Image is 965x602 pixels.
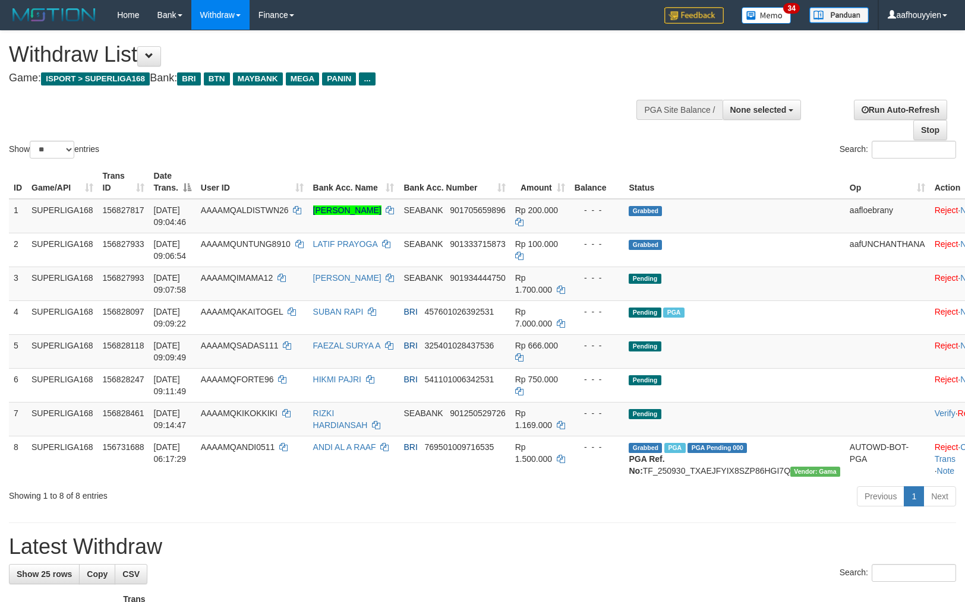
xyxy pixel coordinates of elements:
span: Pending [629,375,661,385]
span: CSV [122,569,140,579]
span: Copy [87,569,108,579]
a: FAEZAL SURYA A [313,341,380,350]
span: BTN [204,72,230,85]
span: [DATE] 09:11:49 [154,375,187,396]
td: SUPERLIGA168 [27,436,98,481]
span: 156828247 [103,375,144,384]
div: PGA Site Balance / [636,100,722,120]
span: Show 25 rows [17,569,72,579]
span: Vendor URL: https://trx31.1velocity.biz [790,467,840,477]
span: [DATE] 09:09:22 [154,307,187,328]
a: Verify [935,408,955,418]
div: - - - [575,373,620,385]
span: Rp 1.169.000 [515,408,552,430]
span: Copy 901250529726 to clipboard [450,408,505,418]
img: Feedback.jpg [664,7,724,24]
a: Show 25 rows [9,564,80,584]
span: PGA Pending [688,443,747,453]
span: BRI [403,341,417,350]
span: Rp 200.000 [515,205,558,215]
td: SUPERLIGA168 [27,402,98,436]
input: Search: [872,564,956,582]
a: SUBAN RAPI [313,307,364,316]
a: 1 [904,486,924,506]
td: 1 [9,199,27,233]
h1: Withdraw List [9,43,632,66]
span: None selected [730,105,787,115]
td: 4 [9,300,27,334]
div: - - - [575,441,620,453]
span: AAAAMQAKAITOGEL [201,307,283,316]
td: SUPERLIGA168 [27,267,98,300]
select: Showentries [30,141,74,159]
span: Copy 901705659896 to clipboard [450,205,505,215]
th: Trans ID: activate to sort column ascending [98,165,149,199]
span: AAAAMQANDI0511 [201,442,275,452]
span: AAAAMQUNTUNG8910 [201,239,291,249]
b: PGA Ref. No: [629,454,664,476]
a: Run Auto-Refresh [854,100,947,120]
th: Game/API: activate to sort column ascending [27,165,98,199]
label: Search: [840,564,956,582]
a: Reject [935,239,958,249]
td: 7 [9,402,27,436]
span: SEABANK [403,239,443,249]
th: Bank Acc. Name: activate to sort column ascending [308,165,399,199]
span: MEGA [286,72,320,85]
td: 8 [9,436,27,481]
span: 156827817 [103,205,144,215]
td: 6 [9,368,27,402]
a: Reject [935,375,958,384]
span: [DATE] 06:17:29 [154,442,187,464]
a: [PERSON_NAME] [313,273,381,283]
span: Rp 1.500.000 [515,442,552,464]
a: Stop [913,120,947,140]
span: [DATE] 09:09:49 [154,341,187,362]
span: Grabbed [629,443,662,453]
span: Copy 541101006342531 to clipboard [424,375,494,384]
span: SEABANK [403,205,443,215]
span: Pending [629,308,661,318]
input: Search: [872,141,956,159]
span: Copy 901333715873 to clipboard [450,239,505,249]
td: 5 [9,334,27,368]
span: AAAAMQKIKOKKIKI [201,408,277,418]
span: AAAAMQSADAS111 [201,341,279,350]
th: Op: activate to sort column ascending [845,165,930,199]
button: None selected [723,100,802,120]
td: aafloebrany [845,199,930,233]
th: Balance [570,165,625,199]
a: Next [923,486,956,506]
span: Rp 1.700.000 [515,273,552,294]
span: Rp 750.000 [515,375,558,384]
a: RIZKI HARDIANSAH [313,408,368,430]
td: SUPERLIGA168 [27,368,98,402]
span: PANIN [322,72,356,85]
div: - - - [575,204,620,216]
td: SUPERLIGA168 [27,233,98,267]
span: ... [359,72,375,85]
a: Reject [935,307,958,316]
span: [DATE] 09:14:47 [154,408,187,430]
span: SEABANK [403,408,443,418]
a: ANDI AL A RAAF [313,442,376,452]
span: AAAAMQFORTE96 [201,375,274,384]
span: 156731688 [103,442,144,452]
td: aafUNCHANTHANA [845,233,930,267]
span: Grabbed [629,206,662,216]
td: 2 [9,233,27,267]
th: Status [624,165,844,199]
th: ID [9,165,27,199]
div: - - - [575,306,620,318]
span: Rp 100.000 [515,239,558,249]
span: BRI [403,442,417,452]
span: Pending [629,274,661,284]
span: Copy 457601026392531 to clipboard [424,307,494,316]
img: panduan.png [809,7,869,23]
span: BRI [177,72,200,85]
a: Reject [935,205,958,215]
div: Showing 1 to 8 of 8 entries [9,485,393,502]
img: Button%20Memo.svg [742,7,791,24]
span: BRI [403,375,417,384]
td: SUPERLIGA168 [27,300,98,334]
